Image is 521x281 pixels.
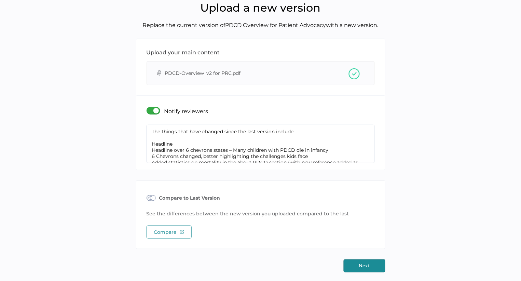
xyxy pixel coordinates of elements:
[147,125,375,163] textarea: The things that have changed since the last version include: Headline Headline over 6 chevrons st...
[344,259,385,272] button: Next
[180,230,184,234] img: external-link-green.7ec190a1.svg
[164,108,208,115] p: Notify reviewers
[349,68,360,79] img: zVczYwS+fjRuxuU0bATayOSCU3i61dfzfwHdZ0P6KGamaAAAAABJRU5ErkJggg==
[147,49,220,56] div: Upload your main content
[159,194,220,202] h1: Compare to Last Version
[147,191,156,205] img: compare-small.838390dc.svg
[147,226,192,239] div: Compare
[147,210,375,221] p: See the differences between the new version you uploaded compared to the last
[165,65,349,81] span: PDCD-Overview_v2 for PRC.pdf
[142,22,379,28] span: Replace the current version of PDCD Overview for Patient Advocacy with a new version.
[157,70,162,76] i: attachment
[5,1,516,14] h1: Upload a new version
